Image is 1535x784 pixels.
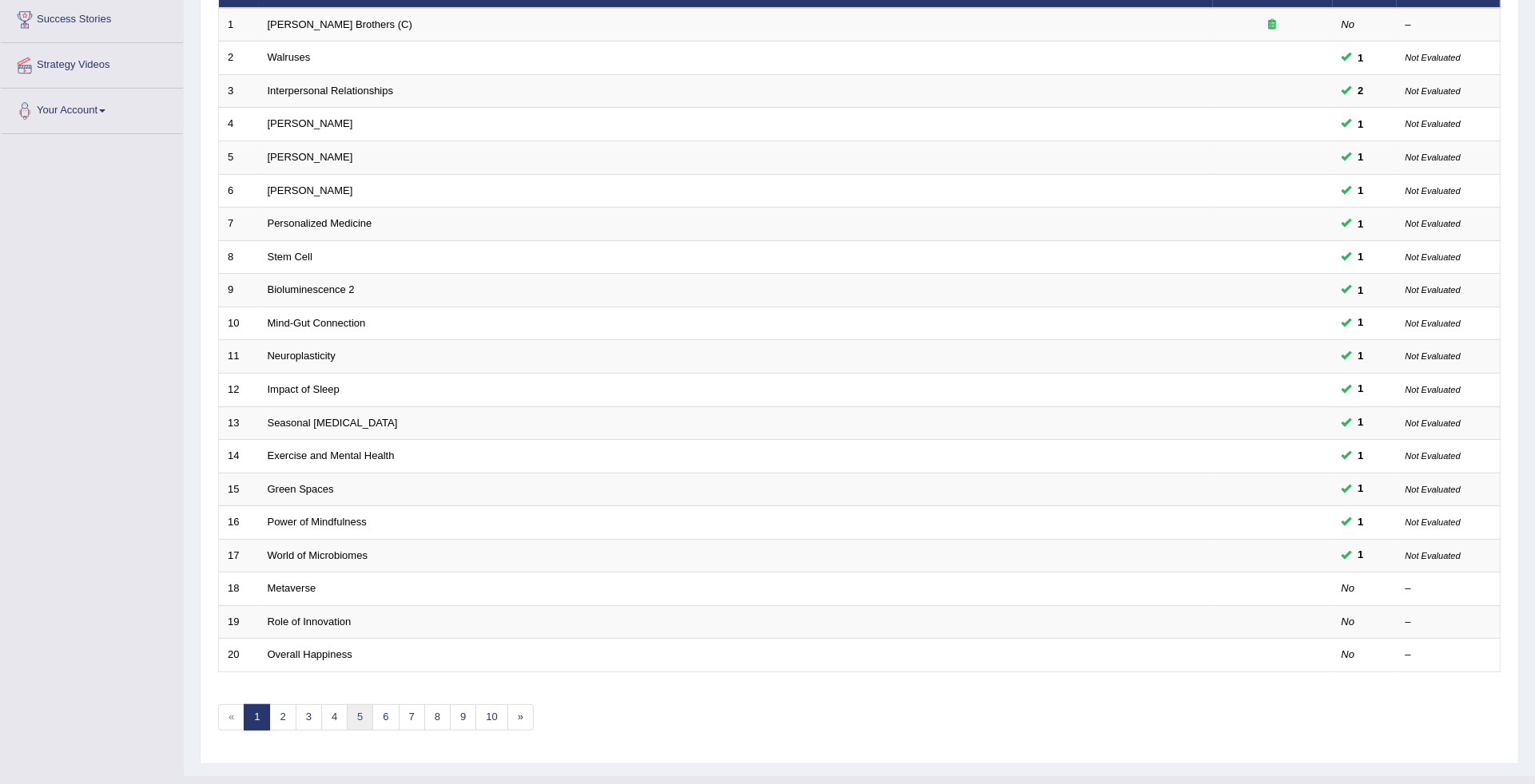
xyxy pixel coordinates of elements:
td: 9 [219,274,259,307]
a: Exercise and Mental Health [268,449,395,461]
td: 1 [219,8,259,42]
a: 5 [347,704,373,731]
a: Strategy Videos [1,43,183,83]
span: You can still take this question [1352,49,1370,66]
a: 10 [475,704,507,731]
span: You can still take this question [1352,315,1370,331]
a: Interpersonal Relationships [268,85,394,97]
a: Neuroplasticity [268,350,336,362]
a: Walruses [268,51,311,63]
a: Overall Happiness [268,648,352,660]
td: 18 [219,572,259,606]
small: Not Evaluated [1406,351,1461,361]
small: Not Evaluated [1406,219,1461,228]
a: [PERSON_NAME] [268,151,353,163]
div: – [1406,581,1492,596]
small: Not Evaluated [1406,285,1461,295]
span: You can still take this question [1352,448,1370,465]
small: Not Evaluated [1406,319,1461,328]
em: No [1342,616,1355,628]
small: Not Evaluated [1406,517,1461,527]
span: You can still take this question [1352,282,1370,299]
span: You can still take this question [1352,514,1370,531]
div: – [1406,647,1492,663]
a: [PERSON_NAME] [268,184,353,196]
small: Not Evaluated [1406,86,1461,96]
td: 4 [219,108,259,141]
a: Bioluminescence 2 [268,283,355,295]
a: 1 [244,704,270,731]
a: [PERSON_NAME] [268,117,353,129]
td: 20 [219,639,259,672]
div: Exam occurring question [1222,18,1324,33]
span: You can still take this question [1352,381,1370,398]
td: 13 [219,406,259,440]
td: 15 [219,473,259,506]
a: 9 [450,704,476,731]
small: Not Evaluated [1406,252,1461,262]
td: 5 [219,141,259,175]
td: 6 [219,174,259,208]
span: You can still take this question [1352,116,1370,133]
em: No [1342,18,1355,30]
td: 3 [219,74,259,108]
small: Not Evaluated [1406,418,1461,428]
span: You can still take this question [1352,481,1370,497]
em: No [1342,582,1355,594]
a: Role of Innovation [268,616,352,628]
small: Not Evaluated [1406,186,1461,196]
em: No [1342,648,1355,660]
td: 8 [219,240,259,274]
a: 8 [424,704,451,731]
td: 10 [219,307,259,340]
td: 14 [219,440,259,473]
td: 17 [219,539,259,572]
span: You can still take this question [1352,248,1370,265]
small: Not Evaluated [1406,551,1461,560]
a: 2 [269,704,296,731]
small: Not Evaluated [1406,53,1461,62]
span: You can still take this question [1352,82,1370,99]
td: 7 [219,208,259,241]
a: » [507,704,534,731]
a: Impact of Sleep [268,383,340,395]
a: 7 [399,704,425,731]
a: Mind-Gut Connection [268,317,366,329]
a: World of Microbiomes [268,549,368,561]
a: 3 [296,704,322,731]
td: 16 [219,506,259,540]
a: Power of Mindfulness [268,516,367,528]
a: Personalized Medicine [268,217,372,229]
div: – [1406,615,1492,630]
span: You can still take this question [1352,547,1370,564]
a: Your Account [1,89,183,129]
a: 6 [372,704,399,731]
span: You can still take this question [1352,216,1370,232]
small: Not Evaluated [1406,451,1461,461]
span: « [218,704,245,731]
a: 4 [321,704,348,731]
a: Metaverse [268,582,316,594]
td: 11 [219,340,259,374]
small: Not Evaluated [1406,385,1461,394]
td: 12 [219,373,259,406]
span: You can still take this question [1352,148,1370,165]
a: Seasonal [MEDICAL_DATA] [268,417,398,429]
small: Not Evaluated [1406,485,1461,494]
td: 2 [219,42,259,75]
span: You can still take this question [1352,348,1370,365]
a: Stem Cell [268,251,312,263]
span: You can still take this question [1352,182,1370,199]
small: Not Evaluated [1406,119,1461,129]
a: [PERSON_NAME] Brothers (C) [268,18,412,30]
small: Not Evaluated [1406,152,1461,162]
div: – [1406,18,1492,33]
span: You can still take this question [1352,414,1370,431]
td: 19 [219,605,259,639]
a: Green Spaces [268,483,334,495]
